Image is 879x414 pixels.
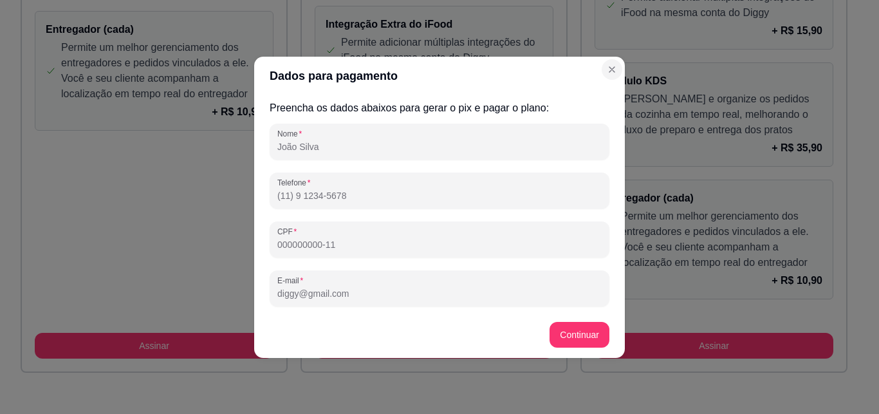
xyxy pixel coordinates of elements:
input: E-mail [277,287,602,300]
input: CPF [277,238,602,251]
button: Close [602,59,622,80]
button: Continuar [550,322,609,348]
label: Nome [277,128,306,139]
header: Dados para pagamento [254,57,625,95]
label: CPF [277,226,301,237]
label: Telefone [277,177,315,188]
h3: Preencha os dados abaixos para gerar o pix e pagar o plano: [270,100,609,116]
input: Nome [277,140,602,153]
label: E-mail [277,275,308,286]
input: Telefone [277,189,602,202]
